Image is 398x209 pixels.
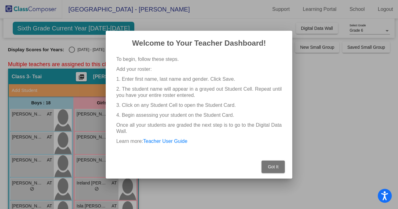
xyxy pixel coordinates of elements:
p: 1. Enter first name, last name and gender. Click Save. [116,76,282,82]
p: 4. Begin assessing your student on the Student Card. [116,112,282,118]
p: 3. Click on any Student Cell to open the Student Card. [116,102,282,108]
p: Learn more: [116,138,282,144]
h2: Welcome to Your Teacher Dashboard! [113,38,285,48]
button: Got It [261,161,285,173]
p: 2. The student name will appear in a grayed out Student Cell. Repeat until you have your entire r... [116,86,282,98]
p: Once all your students are graded the next step is to go to the Digital Data Wall. [116,122,282,134]
p: To begin, follow these steps. [116,56,282,62]
a: Teacher User Guide [143,139,187,144]
p: Add your roster: [116,66,282,72]
span: Got It [268,164,278,169]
